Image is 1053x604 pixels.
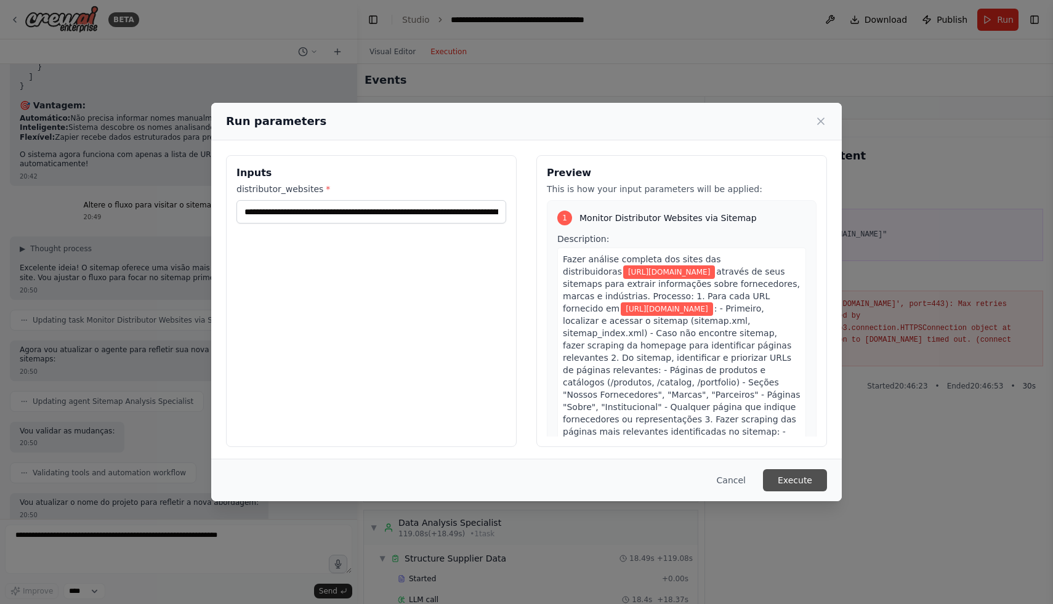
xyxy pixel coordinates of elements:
[547,183,817,195] p: This is how your input parameters will be applied:
[557,211,572,225] div: 1
[563,267,800,313] span: através de seus sitemaps para extrair informações sobre fornecedores, marcas e indústrias. Proces...
[226,113,326,130] h2: Run parameters
[621,302,712,316] span: Variable: distributor_websites
[557,234,609,244] span: Description:
[623,265,715,279] span: Variable: distributor_websites
[563,254,720,276] span: Fazer análise completa dos sites das distribuidoras
[547,166,817,180] h3: Preview
[236,166,506,180] h3: Inputs
[763,469,827,491] button: Execute
[579,212,757,224] span: Monitor Distributor Websites via Sitemap
[236,183,506,195] label: distributor_websites
[563,304,801,486] span: : - Primeiro, localizar e acessar o sitemap (sitemap.xml, sitemap_index.xml) - Caso não encontre ...
[707,469,756,491] button: Cancel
